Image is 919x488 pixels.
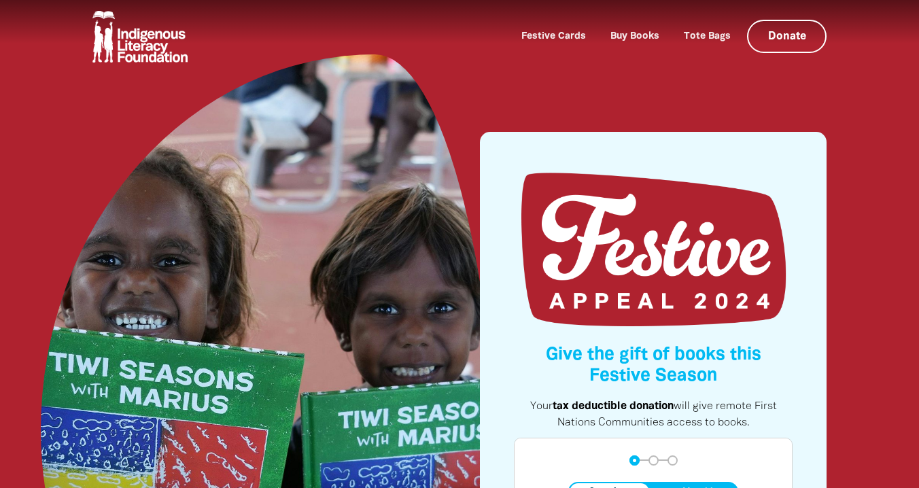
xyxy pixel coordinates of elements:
a: Donate [747,20,827,53]
strong: tax deductible donation [553,402,674,411]
button: Navigate to step 2 of 3 to enter your details [648,455,659,466]
a: Tote Bags [676,27,739,47]
a: Buy Books [602,27,667,47]
button: Navigate to step 1 of 3 to enter your donation amount [629,455,640,466]
p: Your will give remote First Nations Communities access to books. [514,398,793,431]
a: Festive Cards [513,27,594,47]
span: Give the gift of books this Festive Season [546,347,761,384]
button: Navigate to step 3 of 3 to enter your payment details [667,455,678,466]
